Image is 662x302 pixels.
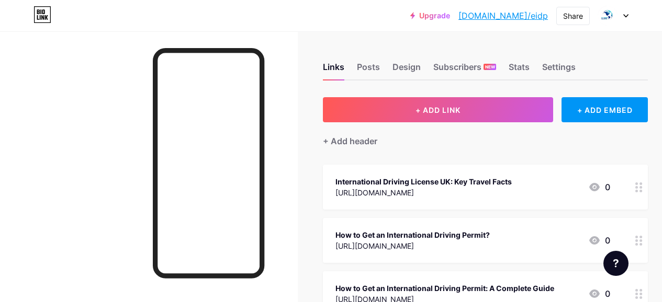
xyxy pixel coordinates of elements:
div: 0 [588,234,610,247]
div: Links [323,61,344,79]
div: Settings [542,61,576,79]
div: + ADD EMBED [562,97,648,122]
a: Upgrade [410,11,450,20]
div: Stats [509,61,530,79]
span: NEW [485,64,495,70]
div: [URL][DOMAIN_NAME] [335,187,512,198]
div: 0 [588,181,610,193]
div: How to Get an International Driving Permit: A Complete Guide [335,283,554,294]
div: Posts [357,61,380,79]
div: [URL][DOMAIN_NAME] [335,240,490,251]
span: + ADD LINK [416,106,461,114]
div: Subscribers [433,61,496,79]
div: + Add header [323,135,377,147]
img: eidp [598,6,618,26]
div: Design [392,61,421,79]
div: Share [563,10,583,21]
a: [DOMAIN_NAME]/eidp [458,9,548,22]
button: + ADD LINK [323,97,553,122]
div: International Driving License UK: Key Travel Facts [335,176,512,187]
div: How to Get an International Driving Permit? [335,229,490,240]
div: 0 [588,287,610,300]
